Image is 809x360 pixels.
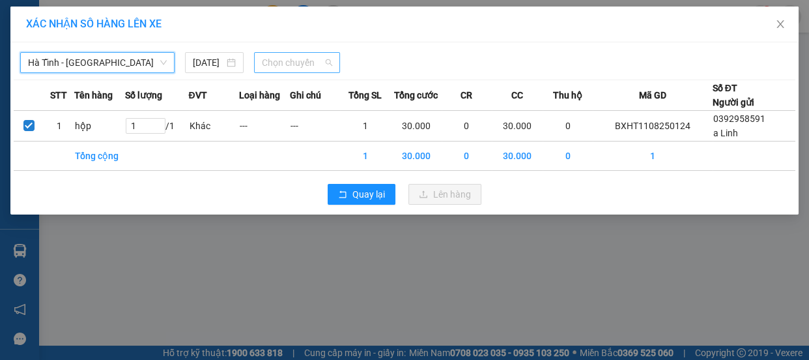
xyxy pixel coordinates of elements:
[391,142,442,171] td: 30.000
[340,142,391,171] td: 1
[28,53,167,72] span: Hà Tĩnh - Hà Nội
[74,111,125,142] td: hộp
[543,111,593,142] td: 0
[189,111,240,142] td: Khác
[262,53,332,72] span: Chọn chuyến
[775,19,786,29] span: close
[125,88,162,102] span: Số lượng
[348,88,382,102] span: Tổng SL
[408,184,481,205] button: uploadLên hàng
[394,88,438,102] span: Tổng cước
[461,88,472,102] span: CR
[492,111,543,142] td: 30.000
[492,142,543,171] td: 30.000
[352,187,385,202] span: Quay lại
[442,142,492,171] td: 0
[154,119,162,127] span: up
[442,111,492,142] td: 0
[154,126,162,134] span: down
[328,184,395,205] button: rollbackQuay lại
[26,18,162,30] span: XÁC NHẬN SỐ HÀNG LÊN XE
[150,119,165,126] span: Increase Value
[391,111,442,142] td: 30.000
[762,7,799,43] button: Close
[593,142,712,171] td: 1
[50,88,67,102] span: STT
[713,81,754,110] div: Số ĐT Người gửi
[713,113,765,124] span: 0392958591
[340,111,391,142] td: 1
[74,88,113,102] span: Tên hàng
[511,88,522,102] span: CC
[74,142,125,171] td: Tổng cộng
[593,111,712,142] td: BXHT1108250124
[290,88,321,102] span: Ghi chú
[239,111,290,142] td: ---
[338,190,347,200] span: rollback
[189,88,207,102] span: ĐVT
[553,88,582,102] span: Thu hộ
[638,88,666,102] span: Mã GD
[125,111,189,142] td: / 1
[713,128,738,138] span: a Linh
[290,111,341,142] td: ---
[543,142,593,171] td: 0
[44,111,75,142] td: 1
[193,55,224,70] input: 11/08/2025
[150,126,165,133] span: Decrease Value
[239,88,280,102] span: Loại hàng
